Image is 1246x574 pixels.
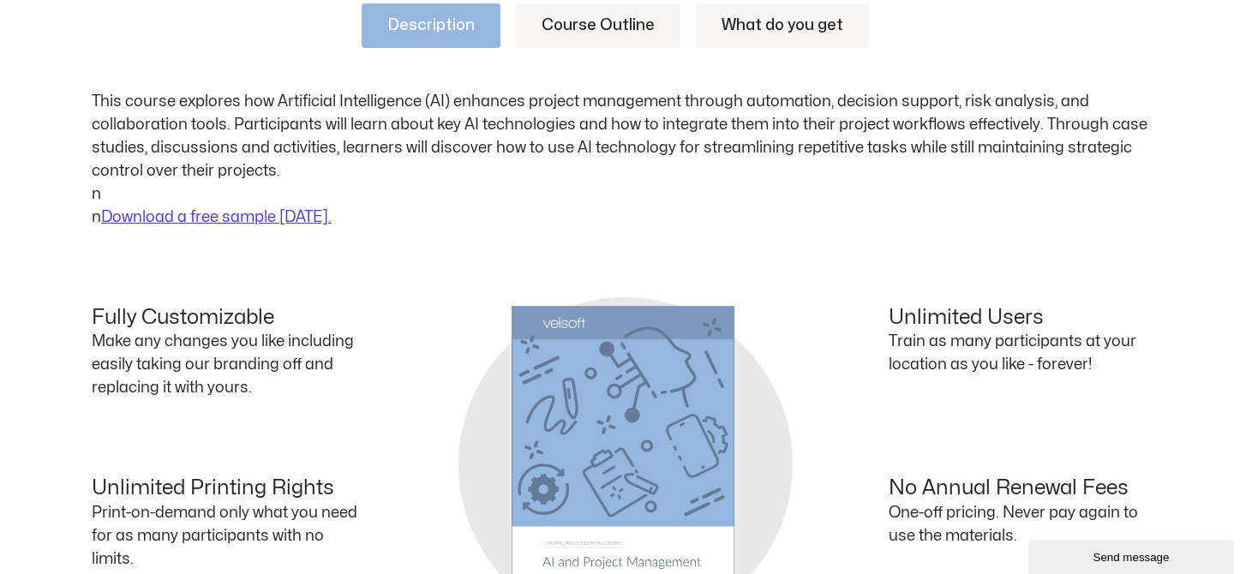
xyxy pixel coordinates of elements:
h4: Unlimited Printing Rights [92,476,357,501]
a: What do you get [696,3,869,48]
h4: No Annual Renewal Fees [889,476,1154,501]
p: One-off pricing. Never pay again to use the materials. [889,501,1154,547]
a: Download a free sample [DATE]. [101,210,332,224]
p: Make any changes you like including easily taking our branding off and replacing it with yours. [92,330,357,399]
p: Train as many participants at your location as you like - forever! [889,330,1154,376]
h4: Fully Customizable [92,306,357,331]
p: Print-on-demand only what you need for as many participants with no limits. [92,501,357,571]
a: Course Outline [516,3,680,48]
a: Description [362,3,500,48]
p: This course explores how Artificial Intelligence (AI) enhances project management through automat... [92,90,1154,229]
iframe: chat widget [1028,536,1237,574]
h4: Unlimited Users [889,306,1154,331]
